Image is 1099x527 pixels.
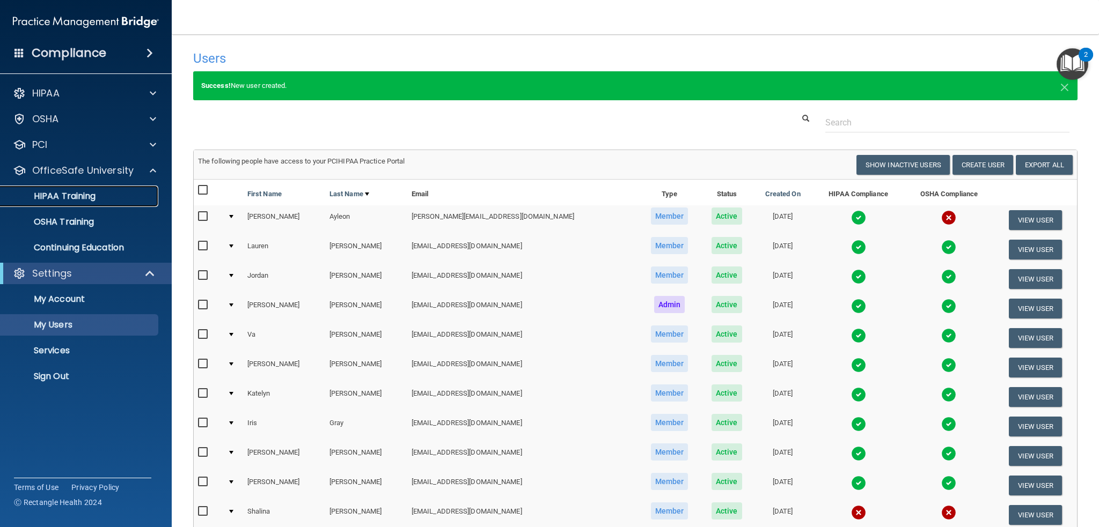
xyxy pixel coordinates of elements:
[651,384,688,402] span: Member
[7,217,94,227] p: OSHA Training
[243,264,325,294] td: Jordan
[407,353,639,382] td: [EMAIL_ADDRESS][DOMAIN_NAME]
[712,443,742,461] span: Active
[325,471,407,500] td: [PERSON_NAME]
[753,294,812,323] td: [DATE]
[1009,240,1062,259] button: View User
[1009,210,1062,230] button: View User
[712,502,742,519] span: Active
[243,294,325,323] td: [PERSON_NAME]
[32,164,134,177] p: OfficeSafe University
[243,323,325,353] td: Va
[851,240,866,255] img: tick.e7d51cea.svg
[654,296,685,313] span: Admin
[325,235,407,264] td: [PERSON_NAME]
[407,323,639,353] td: [EMAIL_ADDRESS][DOMAIN_NAME]
[1009,299,1062,318] button: View User
[700,180,753,205] th: Status
[32,87,60,100] p: HIPAA
[13,87,156,100] a: HIPAA
[407,205,639,235] td: [PERSON_NAME][EMAIL_ADDRESS][DOMAIN_NAME]
[651,325,688,343] span: Member
[851,417,866,432] img: tick.e7d51cea.svg
[851,476,866,491] img: tick.e7d51cea.svg
[243,471,325,500] td: [PERSON_NAME]
[753,412,812,441] td: [DATE]
[7,294,153,305] p: My Account
[1009,417,1062,436] button: View User
[856,155,950,175] button: Show Inactive Users
[712,384,742,402] span: Active
[1084,55,1088,69] div: 2
[407,441,639,471] td: [EMAIL_ADDRESS][DOMAIN_NAME]
[193,71,1078,100] div: New user created.
[407,235,639,264] td: [EMAIL_ADDRESS][DOMAIN_NAME]
[13,113,156,125] a: OSHA
[1060,75,1069,97] span: ×
[851,358,866,373] img: tick.e7d51cea.svg
[904,180,994,205] th: OSHA Compliance
[851,210,866,225] img: tick.e7d51cea.svg
[407,294,639,323] td: [EMAIL_ADDRESS][DOMAIN_NAME]
[13,11,159,33] img: PMB logo
[851,505,866,520] img: cross.ca9f0e7f.svg
[407,180,639,205] th: Email
[193,51,702,65] h4: Users
[325,382,407,412] td: [PERSON_NAME]
[14,482,58,493] a: Terms of Use
[812,180,904,205] th: HIPAA Compliance
[651,207,688,225] span: Member
[407,264,639,294] td: [EMAIL_ADDRESS][DOMAIN_NAME]
[651,266,688,284] span: Member
[851,269,866,284] img: tick.e7d51cea.svg
[953,155,1013,175] button: Create User
[7,320,153,330] p: My Users
[712,266,742,284] span: Active
[7,371,153,382] p: Sign Out
[325,323,407,353] td: [PERSON_NAME]
[407,412,639,441] td: [EMAIL_ADDRESS][DOMAIN_NAME]
[753,205,812,235] td: [DATE]
[851,299,866,314] img: tick.e7d51cea.svg
[407,382,639,412] td: [EMAIL_ADDRESS][DOMAIN_NAME]
[325,441,407,471] td: [PERSON_NAME]
[712,414,742,431] span: Active
[712,325,742,343] span: Active
[941,387,956,402] img: tick.e7d51cea.svg
[753,353,812,382] td: [DATE]
[1009,269,1062,289] button: View User
[243,353,325,382] td: [PERSON_NAME]
[651,502,688,519] span: Member
[243,235,325,264] td: Lauren
[825,113,1069,132] input: Search
[651,355,688,372] span: Member
[941,505,956,520] img: cross.ca9f0e7f.svg
[712,355,742,372] span: Active
[1009,328,1062,348] button: View User
[1009,358,1062,377] button: View User
[941,417,956,432] img: tick.e7d51cea.svg
[325,294,407,323] td: [PERSON_NAME]
[325,264,407,294] td: [PERSON_NAME]
[1009,387,1062,407] button: View User
[914,452,1086,494] iframe: Drift Widget Chat Controller
[651,473,688,490] span: Member
[13,267,156,280] a: Settings
[243,441,325,471] td: [PERSON_NAME]
[753,382,812,412] td: [DATE]
[712,296,742,313] span: Active
[7,242,153,253] p: Continuing Education
[329,188,369,201] a: Last Name
[941,328,956,343] img: tick.e7d51cea.svg
[753,264,812,294] td: [DATE]
[712,473,742,490] span: Active
[851,387,866,402] img: tick.e7d51cea.svg
[243,412,325,441] td: Iris
[325,205,407,235] td: Ayleon
[32,46,106,61] h4: Compliance
[941,240,956,255] img: tick.e7d51cea.svg
[1060,79,1069,92] button: Close
[941,299,956,314] img: tick.e7d51cea.svg
[753,441,812,471] td: [DATE]
[325,412,407,441] td: Gray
